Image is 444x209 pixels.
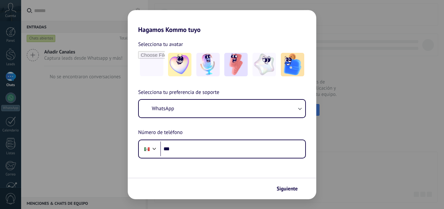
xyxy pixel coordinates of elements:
[274,183,307,194] button: Siguiente
[224,53,248,76] img: -3.jpeg
[139,100,305,117] button: WhatsApp
[277,187,298,191] span: Siguiente
[138,40,183,49] span: Selecciona tu avatar
[281,53,304,76] img: -5.jpeg
[152,105,174,112] span: WhatsApp
[138,128,183,137] span: Número de teléfono
[168,53,191,76] img: -1.jpeg
[253,53,276,76] img: -4.jpeg
[141,142,153,156] div: Mexico: + 52
[128,10,316,34] h2: Hagamos Kommo tuyo
[138,88,219,97] span: Selecciona tu preferencia de soporte
[196,53,220,76] img: -2.jpeg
